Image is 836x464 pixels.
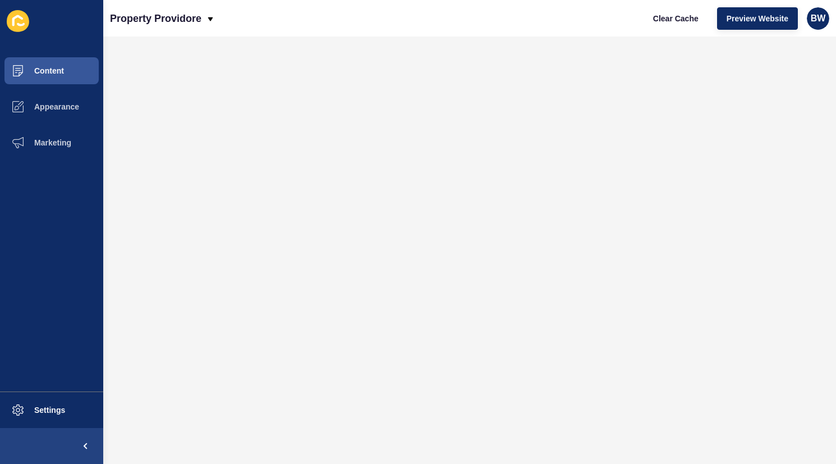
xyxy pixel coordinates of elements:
[727,13,788,24] span: Preview Website
[811,13,826,24] span: BW
[110,4,201,33] p: Property Providore
[717,7,798,30] button: Preview Website
[653,13,699,24] span: Clear Cache
[644,7,708,30] button: Clear Cache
